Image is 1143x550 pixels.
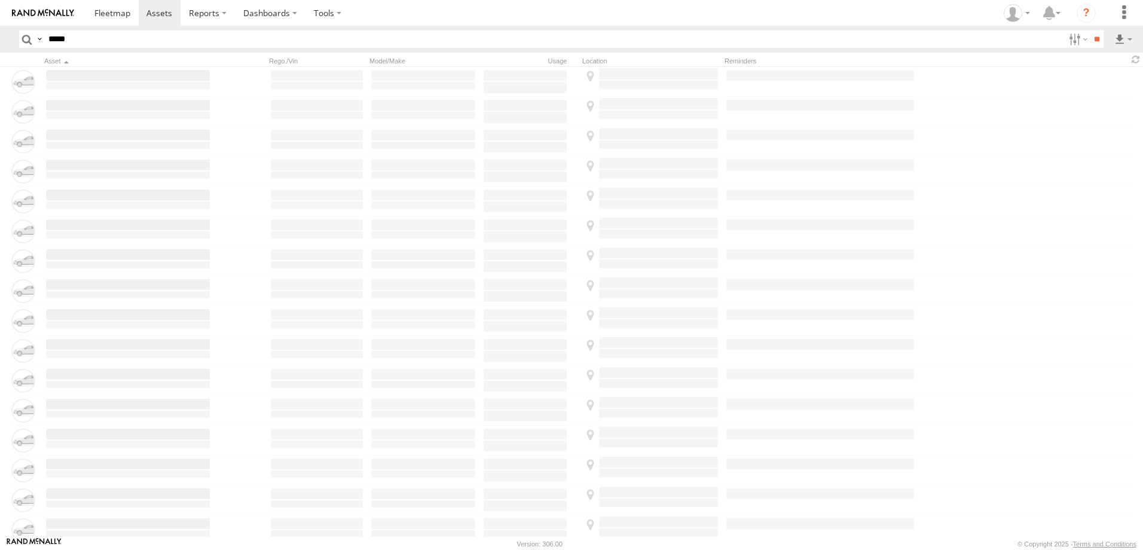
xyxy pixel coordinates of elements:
label: Export results as... [1113,30,1133,48]
a: Terms and Conditions [1073,540,1136,548]
div: Location [582,57,720,65]
div: © Copyright 2025 - [1017,540,1136,548]
label: Search Query [35,30,44,48]
div: Usage [482,57,577,65]
img: rand-logo.svg [12,9,74,17]
div: Reminders [725,57,916,65]
div: Model/Make [369,57,477,65]
span: Refresh [1129,54,1143,65]
a: Visit our Website [7,538,62,550]
div: Version: 306.00 [517,540,563,548]
div: Karl Walsh [1000,4,1034,22]
i: ? [1077,4,1096,23]
label: Search Filter Options [1064,30,1090,48]
div: Rego./Vin [269,57,365,65]
div: Click to Sort [44,57,212,65]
